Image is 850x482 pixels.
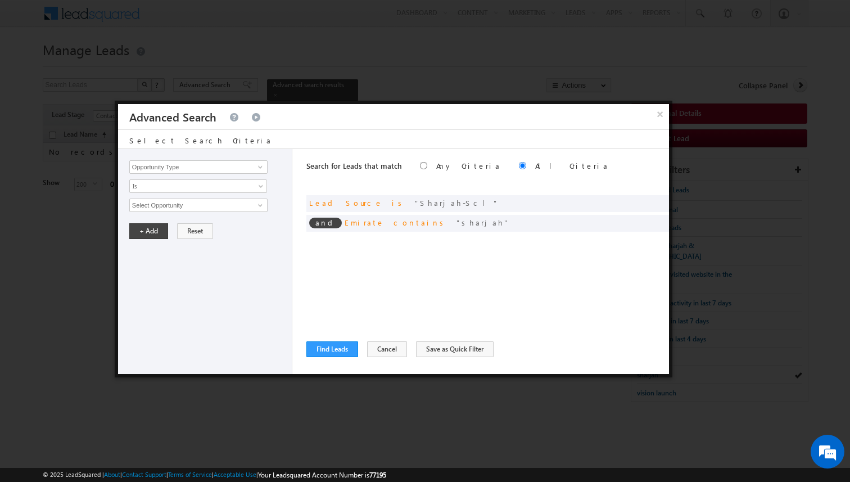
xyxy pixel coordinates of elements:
span: Search for Leads that match [306,161,402,170]
span: is [392,198,406,208]
span: and [309,218,342,228]
input: Type to Search [129,160,268,174]
span: 77195 [369,471,386,479]
a: Show All Items [252,200,266,211]
span: contains [394,218,447,227]
span: sharjah [456,218,509,227]
label: All Criteria [535,161,609,170]
span: © 2025 LeadSquared | | | | | [43,470,386,480]
button: × [651,104,669,124]
button: Save as Quick Filter [416,341,494,357]
span: Your Leadsquared Account Number is [258,471,386,479]
button: Find Leads [306,341,358,357]
span: Sharjah-Scl [415,198,499,208]
input: Type to Search [129,199,268,212]
span: Select Search Criteria [129,136,272,145]
a: About [104,471,120,478]
button: Reset [177,223,213,239]
button: + Add [129,223,168,239]
span: Lead Source [309,198,383,208]
button: Cancel [367,341,407,357]
a: Contact Support [122,471,166,478]
a: Acceptable Use [214,471,256,478]
label: Any Criteria [436,161,501,170]
a: Is [129,179,267,193]
h3: Advanced Search [129,104,216,129]
span: Is [130,181,252,191]
a: Show All Items [252,161,266,173]
a: Terms of Service [168,471,212,478]
span: Emirate [345,218,385,227]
